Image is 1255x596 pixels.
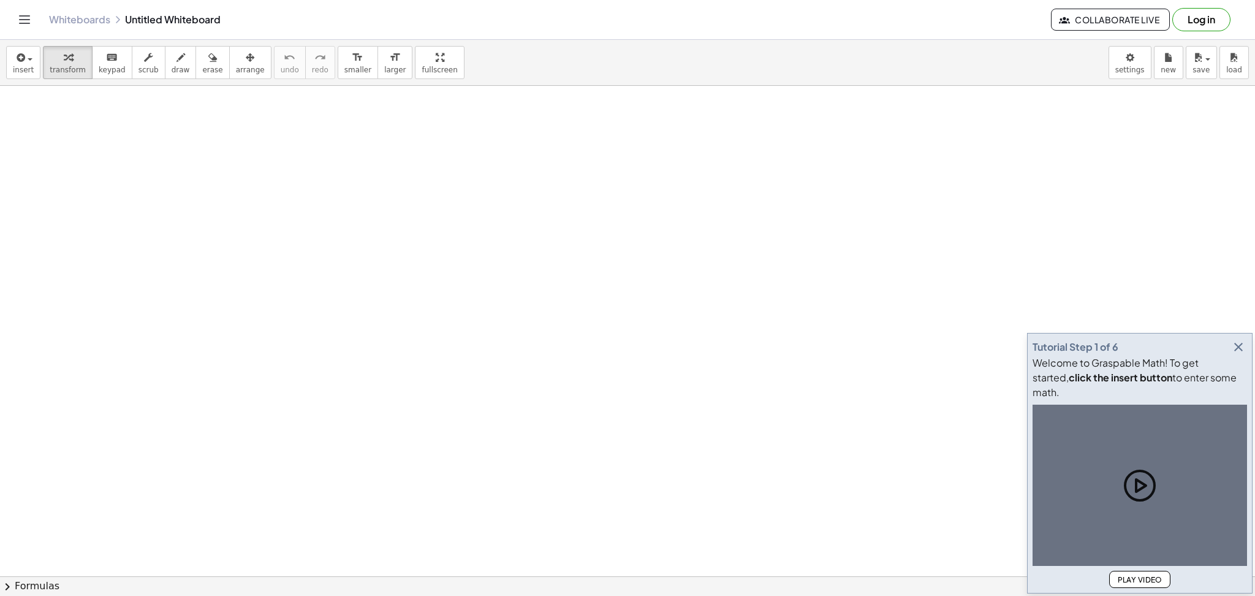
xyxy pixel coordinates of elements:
span: redo [312,66,328,74]
span: save [1192,66,1210,74]
span: larger [384,66,406,74]
button: new [1154,46,1183,79]
div: Welcome to Graspable Math! To get started, to enter some math. [1033,356,1247,400]
span: insert [13,66,34,74]
button: Play Video [1109,571,1170,588]
button: undoundo [274,46,306,79]
i: keyboard [106,50,118,65]
span: smaller [344,66,371,74]
span: Play Video [1117,575,1162,584]
span: draw [172,66,190,74]
a: Whiteboards [49,13,110,26]
span: transform [50,66,86,74]
button: load [1219,46,1249,79]
i: format_size [389,50,401,65]
span: settings [1115,66,1145,74]
span: arrange [236,66,265,74]
button: arrange [229,46,271,79]
span: new [1161,66,1176,74]
button: fullscreen [415,46,464,79]
button: scrub [132,46,165,79]
div: Tutorial Step 1 of 6 [1033,340,1118,354]
button: Log in [1172,8,1230,31]
button: transform [43,46,93,79]
span: scrub [138,66,159,74]
span: fullscreen [422,66,457,74]
span: keypad [99,66,126,74]
button: redoredo [305,46,335,79]
span: undo [281,66,299,74]
button: erase [195,46,229,79]
b: click the insert button [1069,371,1172,384]
button: format_sizesmaller [338,46,378,79]
span: erase [202,66,222,74]
button: insert [6,46,40,79]
i: redo [314,50,326,65]
button: save [1186,46,1217,79]
span: load [1226,66,1242,74]
button: keyboardkeypad [92,46,132,79]
button: format_sizelarger [377,46,412,79]
i: undo [284,50,295,65]
button: draw [165,46,197,79]
i: format_size [352,50,363,65]
button: Toggle navigation [15,10,34,29]
button: Collaborate Live [1051,9,1170,31]
span: Collaborate Live [1061,14,1159,25]
button: settings [1109,46,1151,79]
